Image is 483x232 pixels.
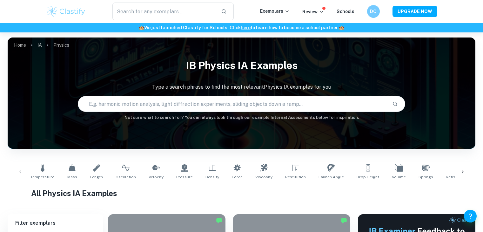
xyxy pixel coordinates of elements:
[341,217,347,224] img: Marked
[176,174,193,180] span: Pressure
[302,8,324,15] p: Review
[255,174,272,180] span: Viscosity
[285,174,306,180] span: Restitution
[149,174,164,180] span: Velocity
[260,8,290,15] p: Exemplars
[90,174,103,180] span: Length
[367,5,380,18] button: DO
[232,174,243,180] span: Force
[8,83,475,91] p: Type a search phrase to find the most relevant Physics IA examples for you
[319,174,344,180] span: Launch Angle
[392,6,437,17] button: UPGRADE NOW
[8,114,475,121] h6: Not sure what to search for? You can always look through our example Internal Assessments below f...
[53,42,69,49] p: Physics
[216,217,222,224] img: Marked
[370,8,377,15] h6: DO
[205,174,219,180] span: Density
[67,174,77,180] span: Mass
[78,95,387,113] input: E.g. harmonic motion analysis, light diffraction experiments, sliding objects down a ramp...
[339,25,344,30] span: 🏫
[1,24,482,31] h6: We just launched Clastify for Schools. Click to learn how to become a school partner.
[241,25,251,30] a: here
[31,188,452,199] h1: All Physics IA Examples
[30,174,54,180] span: Temperature
[14,41,26,50] a: Home
[139,25,144,30] span: 🏫
[8,55,475,76] h1: IB Physics IA examples
[357,174,379,180] span: Drop Height
[390,99,400,109] button: Search
[337,9,354,14] a: Schools
[464,210,477,222] button: Help and Feedback
[112,3,216,20] input: Search for any exemplars...
[392,174,406,180] span: Volume
[46,5,86,18] img: Clastify logo
[116,174,136,180] span: Oscillation
[37,41,42,50] a: IA
[419,174,433,180] span: Springs
[8,214,103,232] h6: Filter exemplars
[446,174,476,180] span: Refractive Index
